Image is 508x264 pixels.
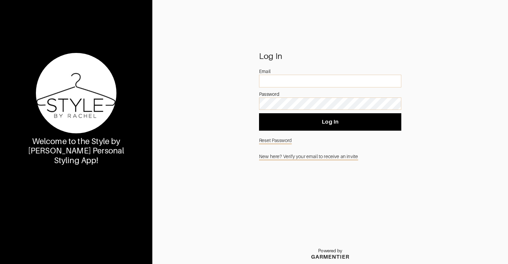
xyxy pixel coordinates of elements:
a: Reset Password [259,134,401,147]
div: Log In [259,53,401,60]
img: 1575506322011.jpg.jpg [36,53,116,133]
span: Log In [264,119,396,125]
div: Welcome to the Style by [PERSON_NAME] Personal Styling App! [23,137,129,166]
a: New here? Verify your email to receive an invite [259,150,401,163]
div: GARMENTIER [311,254,349,260]
button: Log In [259,113,401,131]
div: Password [259,91,401,97]
p: Powered by [311,248,349,254]
div: Email [259,68,401,75]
